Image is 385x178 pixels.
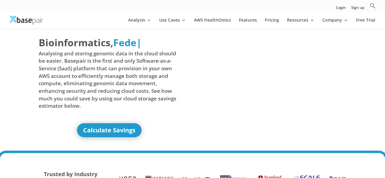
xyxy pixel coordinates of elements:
a: Resources [287,18,314,28]
a: Pricing [265,18,279,28]
a: Use Cases [159,18,186,28]
iframe: Basepair - NGS Analysis Simplified [197,36,338,115]
iframe: Drift Widget Chat Controller [268,134,378,171]
span: Analysing and storing genomic data in the cloud should be easier. Basepair is the first and only ... [39,50,180,110]
a: Features [239,18,257,28]
svg: Search [370,3,376,9]
a: Free Trial [356,18,375,28]
a: Analysis [128,18,151,28]
img: Basepair [10,16,43,25]
a: Calculate Savings [77,123,142,137]
a: Sign up [351,6,364,12]
a: Company [322,18,348,28]
a: Search Icon Link [370,3,376,12]
span: Bioinformatics, [39,36,113,50]
span: | [136,36,142,49]
a: AWS HealthOmics [194,18,231,28]
a: Login [336,6,346,12]
span: Fede [113,36,136,49]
